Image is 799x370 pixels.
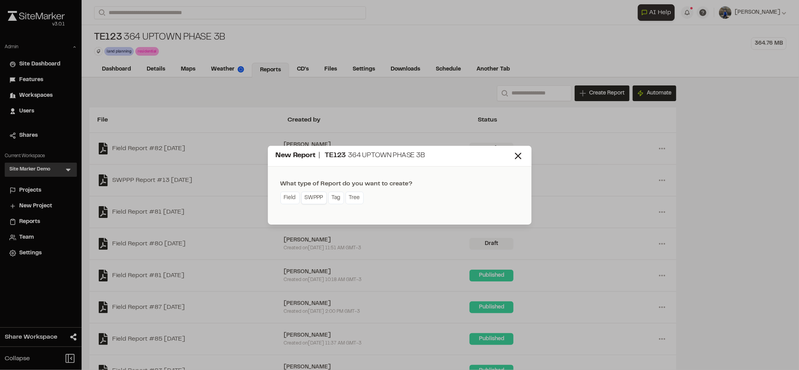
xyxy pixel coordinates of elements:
span: TE123 [325,152,346,159]
span: | [319,152,320,159]
span: 364 Uptown Phase 3B [348,152,425,159]
div: What type of Report do you want to create? [280,179,413,189]
div: New Report [276,151,513,161]
a: Field [280,192,300,204]
a: Tree [346,192,364,204]
a: SWPPP [301,192,327,204]
a: Tag [328,192,344,204]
